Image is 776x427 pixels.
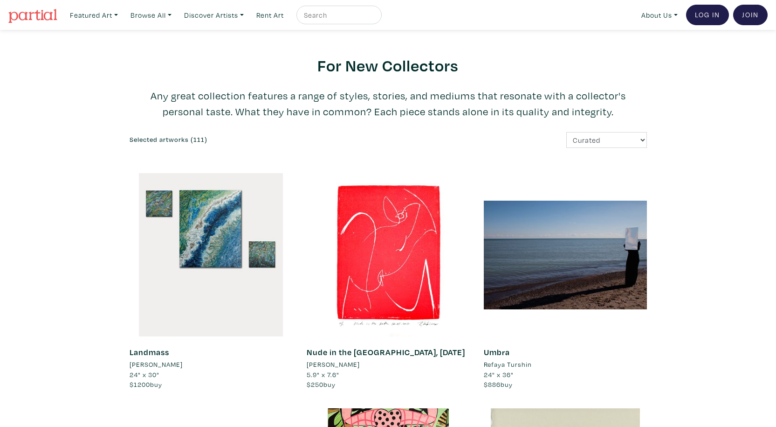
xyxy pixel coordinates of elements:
a: Discover Artists [180,6,248,25]
p: Any great collection features a range of styles, stories, and mediums that resonate with a collec... [130,88,647,119]
input: Search [303,9,373,21]
a: [PERSON_NAME] [307,359,470,370]
li: [PERSON_NAME] [130,359,183,370]
a: Log In [686,5,729,25]
span: 5.9" x 7.6" [307,370,339,379]
li: Refaya Turshin [484,359,532,370]
a: Umbra [484,347,510,357]
h6: Selected artworks (111) [130,136,381,144]
li: [PERSON_NAME] [307,359,360,370]
span: 24" x 36" [484,370,514,379]
span: $886 [484,380,501,389]
span: $1200 [130,380,150,389]
span: 24" x 30" [130,370,159,379]
a: Join [733,5,768,25]
a: Rent Art [252,6,288,25]
span: buy [130,380,162,389]
span: buy [484,380,513,389]
a: Nude in the [GEOGRAPHIC_DATA], [DATE] [307,347,465,357]
span: buy [307,380,336,389]
span: $250 [307,380,323,389]
h2: For New Collectors [130,55,647,75]
a: Featured Art [66,6,122,25]
a: About Us [637,6,682,25]
a: [PERSON_NAME] [130,359,293,370]
a: Landmass [130,347,169,357]
a: Browse All [126,6,176,25]
a: Refaya Turshin [484,359,647,370]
